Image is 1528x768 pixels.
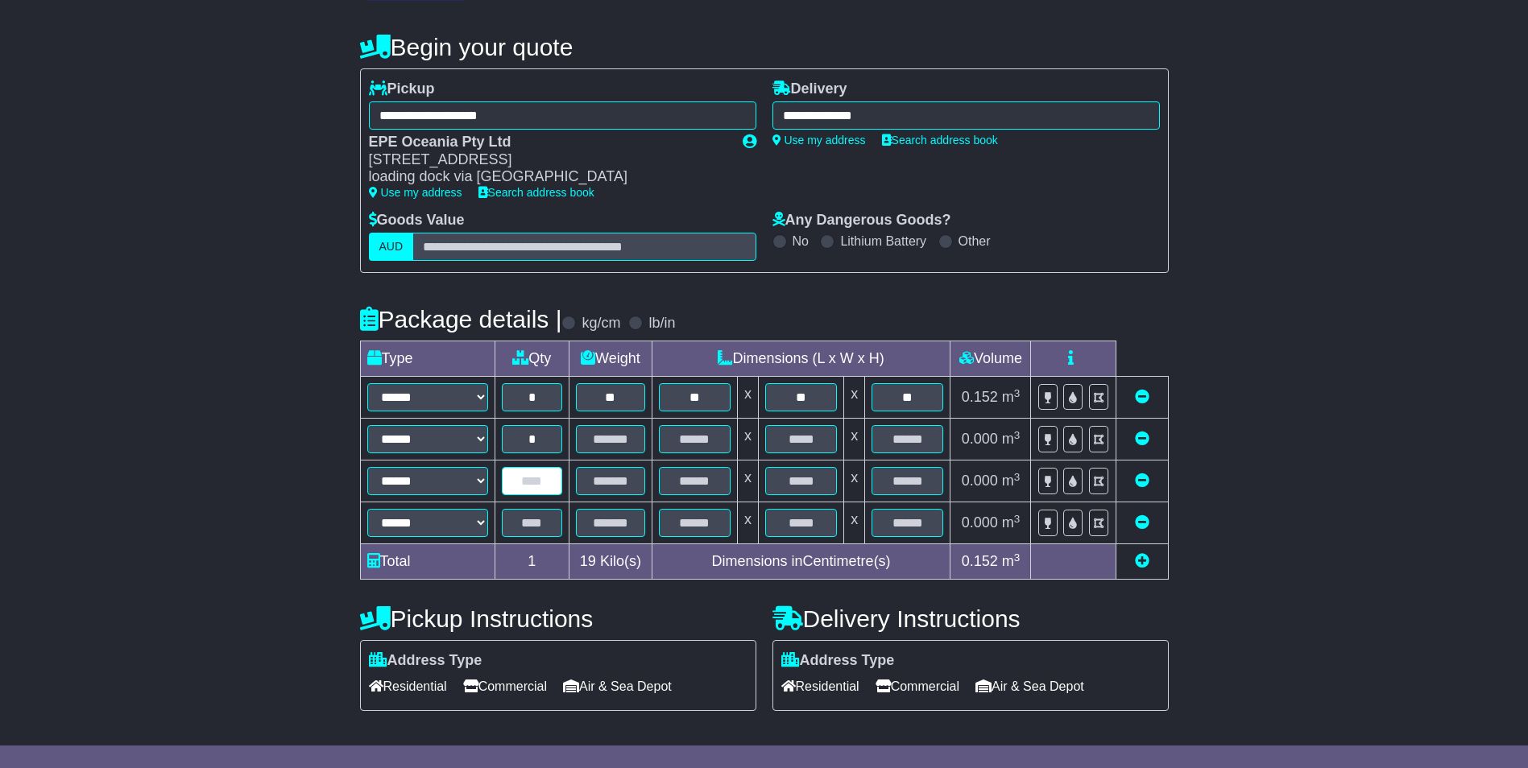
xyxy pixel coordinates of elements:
[1014,471,1021,483] sup: 3
[737,377,758,419] td: x
[772,134,866,147] a: Use my address
[1135,553,1149,569] a: Add new item
[369,151,727,169] div: [STREET_ADDRESS]
[737,502,758,544] td: x
[1014,513,1021,525] sup: 3
[1135,514,1149,531] a: Remove this item
[360,605,756,632] h4: Pickup Instructions
[1014,387,1021,399] sup: 3
[563,674,672,699] span: Air & Sea Depot
[369,134,727,151] div: EPE Oceania Pty Ltd
[569,341,652,377] td: Weight
[844,502,865,544] td: x
[772,81,847,98] label: Delivery
[844,460,865,502] td: x
[962,553,998,569] span: 0.152
[1002,431,1021,447] span: m
[781,652,895,670] label: Address Type
[1135,389,1149,405] a: Remove this item
[369,233,414,261] label: AUD
[369,168,727,186] div: loading dock via [GEOGRAPHIC_DATA]
[360,306,562,332] h4: Package details |
[652,544,950,580] td: Dimensions in Centimetre(s)
[360,341,495,377] td: Type
[648,315,675,332] label: lb/in
[844,419,865,460] td: x
[793,233,809,249] label: No
[876,674,959,699] span: Commercial
[495,341,569,377] td: Qty
[882,134,998,147] a: Search address book
[962,514,998,531] span: 0.000
[478,186,594,199] a: Search address book
[1135,473,1149,489] a: Remove this item
[582,315,620,332] label: kg/cm
[772,212,951,229] label: Any Dangerous Goods?
[369,674,447,699] span: Residential
[772,605,1169,632] h4: Delivery Instructions
[360,544,495,580] td: Total
[580,553,596,569] span: 19
[737,419,758,460] td: x
[962,431,998,447] span: 0.000
[840,233,926,249] label: Lithium Battery
[495,544,569,580] td: 1
[962,473,998,489] span: 0.000
[975,674,1084,699] span: Air & Sea Depot
[369,81,435,98] label: Pickup
[1135,431,1149,447] a: Remove this item
[1002,389,1021,405] span: m
[959,233,991,249] label: Other
[369,652,482,670] label: Address Type
[369,186,462,199] a: Use my address
[950,341,1031,377] td: Volume
[737,460,758,502] td: x
[1014,429,1021,441] sup: 3
[1002,553,1021,569] span: m
[1002,473,1021,489] span: m
[463,674,547,699] span: Commercial
[844,377,865,419] td: x
[569,544,652,580] td: Kilo(s)
[652,341,950,377] td: Dimensions (L x W x H)
[1002,514,1021,531] span: m
[962,389,998,405] span: 0.152
[781,674,859,699] span: Residential
[1014,551,1021,564] sup: 3
[360,34,1169,60] h4: Begin your quote
[369,212,465,229] label: Goods Value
